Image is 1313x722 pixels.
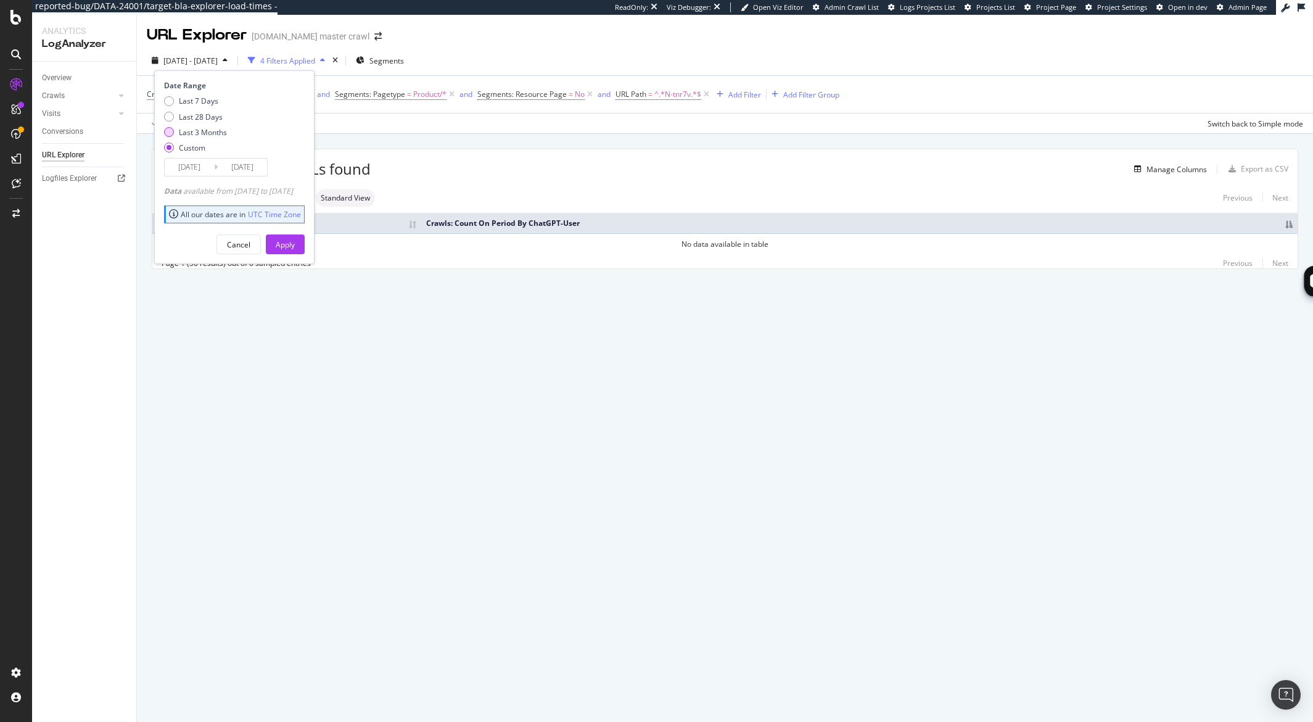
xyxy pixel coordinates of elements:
div: Crawls [42,89,65,102]
th: Full URL: activate to sort column ascending [152,213,421,233]
div: Export as CSV [1241,164,1288,174]
a: Open Viz Editor [741,2,804,12]
span: = [569,89,573,99]
span: Standard View [321,194,370,202]
span: = [407,89,411,99]
div: Last 28 Days [179,112,223,122]
div: Apply [276,239,295,250]
div: Viz Debugger: [667,2,711,12]
button: Segments [351,51,409,70]
button: [DATE] - [DATE] [147,51,233,70]
span: Logs Projects List [900,2,955,12]
div: Last 7 Days [179,96,218,106]
button: Manage Columns [1129,162,1207,176]
td: No data available in table [152,233,1298,254]
span: Open Viz Editor [753,2,804,12]
div: times [330,54,340,67]
span: Data [164,186,183,196]
a: Visits [42,107,115,120]
a: Conversions [42,125,128,138]
button: and [317,88,330,100]
div: URL Explorer [147,25,247,46]
span: ^.*N-tnr7v.*$ [654,86,701,103]
div: Switch back to Simple mode [1208,118,1303,129]
a: Logs Projects List [888,2,955,12]
div: Logfiles Explorer [42,172,97,185]
div: and [459,89,472,99]
a: Open in dev [1156,2,1208,12]
th: Crawls: Count On Period By ChatGPT-User: activate to sort column descending [421,213,1298,233]
div: Custom [179,143,205,153]
div: available from [DATE] to [DATE] [164,186,293,196]
a: UTC Time Zone [248,209,301,220]
a: Crawls [42,89,115,102]
a: Overview [42,72,128,85]
span: URL Path [615,89,646,99]
div: Cancel [227,239,250,250]
span: No [575,86,585,103]
a: Admin Crawl List [813,2,879,12]
div: arrow-right-arrow-left [374,32,382,41]
a: URL Explorer [42,149,128,162]
button: Cancel [216,234,261,254]
span: Project Settings [1097,2,1147,12]
div: and [598,89,611,99]
div: Add Filter Group [783,89,839,100]
div: 4 Filters Applied [260,56,315,66]
span: Admin Crawl List [825,2,879,12]
a: Project Page [1024,2,1076,12]
input: End Date [218,159,267,176]
span: = [648,89,652,99]
div: Last 28 Days [164,112,227,122]
a: Projects List [965,2,1015,12]
button: and [598,88,611,100]
span: Project Page [1036,2,1076,12]
div: Last 3 Months [179,127,227,138]
button: Export as CSV [1224,159,1288,179]
button: Apply [147,114,183,133]
div: LogAnalyzer [42,37,126,51]
span: Segments [369,56,404,66]
div: All our dates are in [169,209,301,220]
div: URL Explorer [42,149,84,162]
div: Custom [164,143,227,153]
span: Crawls: Count On Period By ChatGPT-User [147,89,292,99]
div: [DOMAIN_NAME] master crawl [252,30,369,43]
div: Add Filter [728,89,761,100]
button: Add Filter Group [767,87,839,102]
div: Conversions [42,125,83,138]
button: Apply [266,234,305,254]
span: Open in dev [1168,2,1208,12]
div: Overview [42,72,72,85]
button: Switch back to Simple mode [1203,114,1303,133]
div: neutral label [316,189,375,207]
button: Add Filter [712,87,761,102]
a: Logfiles Explorer [42,172,128,185]
span: Segments: Pagetype [335,89,405,99]
span: Projects List [976,2,1015,12]
div: ReadOnly: [615,2,648,12]
a: Project Settings [1085,2,1147,12]
span: Segments: Resource Page [477,89,567,99]
div: Last 3 Months [164,127,227,138]
div: Open Intercom Messenger [1271,680,1301,710]
span: Admin Page [1229,2,1267,12]
button: and [459,88,472,100]
div: Last 7 Days [164,96,227,106]
input: Start Date [165,159,214,176]
button: 4 Filters Applied [243,51,330,70]
span: Product/* [413,86,447,103]
div: Analytics [42,25,126,37]
div: Visits [42,107,60,120]
span: [DATE] - [DATE] [163,56,218,66]
a: Admin Page [1217,2,1267,12]
div: Manage Columns [1146,164,1207,175]
div: and [317,89,330,99]
div: Date Range [164,80,302,91]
